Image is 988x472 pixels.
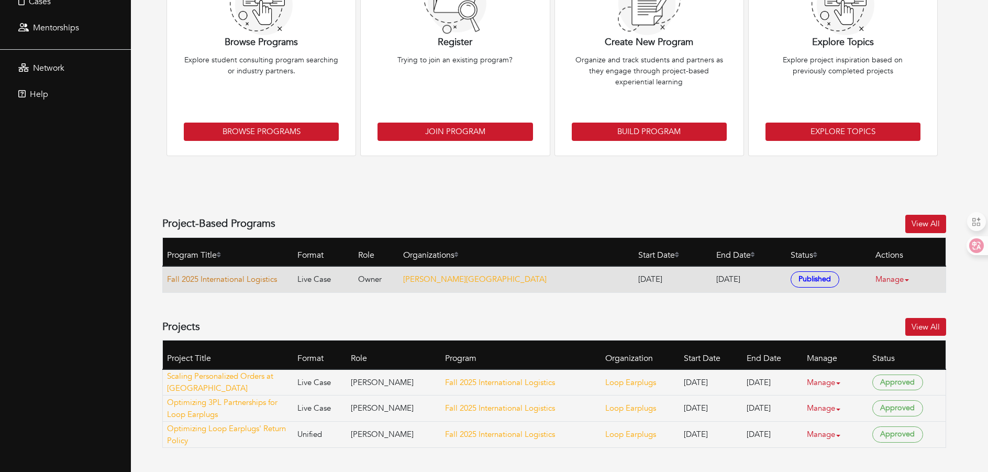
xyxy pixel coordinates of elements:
p: Register [378,35,532,49]
th: Role [354,237,399,266]
a: Explore Topics [765,123,920,141]
p: Browse Programs [184,35,339,49]
a: Fall 2025 International Logistics [445,429,555,440]
span: Network [33,62,64,74]
th: Format [293,237,354,266]
th: Actions [871,237,946,266]
a: Manage [875,269,917,290]
a: Fall 2025 International Logistics [445,403,555,413]
a: Loop Earplugs [605,377,656,388]
a: Start Date [638,249,679,261]
td: [DATE] [712,266,786,292]
td: [PERSON_NAME] [347,396,441,422]
a: Join Program [378,123,532,141]
td: [DATE] [680,422,742,448]
td: [DATE] [742,369,803,396]
td: [DATE] [680,369,742,396]
th: Organization [601,341,680,369]
span: Published [791,271,839,288]
td: Owner [354,266,399,292]
h4: Project-Based Programs [162,217,275,230]
a: Organizations [403,249,459,261]
th: Format [293,341,347,369]
a: Optimizing Loop Earplugs' Return Policy [167,423,293,446]
p: Trying to join an existing program? [378,54,532,117]
td: [PERSON_NAME] [347,369,441,396]
td: [DATE] [742,422,803,448]
th: Program [441,341,601,369]
p: Explore Topics [765,35,920,49]
td: Unified [293,422,347,448]
a: Network [3,58,128,79]
th: Manage [803,341,868,369]
td: Live Case [293,396,347,422]
a: Fall 2025 International Logistics [167,273,293,286]
a: [PERSON_NAME][GEOGRAPHIC_DATA] [403,274,547,284]
td: [DATE] [680,396,742,422]
th: Role [347,341,441,369]
p: Explore student consulting program searching or industry partners. [184,54,339,117]
a: Mentorships [3,17,128,38]
a: Manage [807,372,849,393]
a: Manage [807,424,849,445]
a: Status [791,249,817,261]
a: View All [905,318,946,336]
h4: Projects [162,321,200,333]
span: Approved [872,375,923,391]
td: Live Case [293,369,347,396]
a: Optimizing 3PL Partnerships for Loop Earplugs [167,397,293,420]
td: Live Case [293,266,354,292]
a: Loop Earplugs [605,403,656,413]
a: Fall 2025 International Logistics [445,377,555,388]
span: Approved [872,426,923,443]
a: Program Title [167,249,221,261]
span: Help [30,89,48,100]
td: [DATE] [742,396,803,422]
a: Help [3,84,128,105]
p: Create New Program [572,35,727,49]
th: End Date [742,341,803,369]
a: Build Program [572,123,727,141]
a: Scaling Personalized Orders at [GEOGRAPHIC_DATA] [167,370,293,394]
span: Mentorships [33,22,79,34]
p: Explore project inspiration based on previously completed projects [765,54,920,117]
td: [PERSON_NAME] [347,422,441,448]
th: Project Title [163,341,293,369]
span: Approved [872,400,923,416]
th: Start Date [680,341,742,369]
th: Status [868,341,946,369]
p: Organize and track students and partners as they engage through project-based experiential learning [572,54,727,117]
a: View All [905,215,946,233]
a: Browse Programs [184,123,339,141]
a: Loop Earplugs [605,429,656,440]
td: [DATE] [634,266,712,292]
a: End Date [716,249,755,261]
a: Manage [807,398,849,419]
